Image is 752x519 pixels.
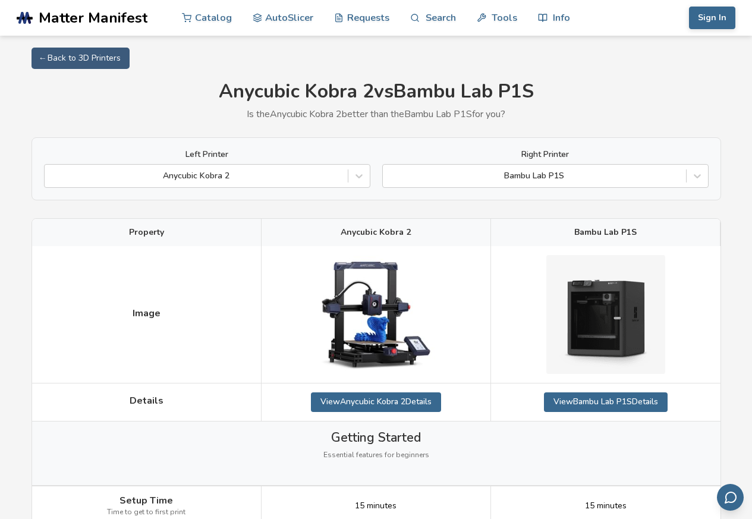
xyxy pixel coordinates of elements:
a: ViewAnycubic Kobra 2Details [311,392,441,411]
label: Left Printer [44,150,370,159]
img: Anycubic Kobra 2 [316,255,435,374]
label: Right Printer [382,150,709,159]
input: Bambu Lab P1S [389,171,391,181]
span: Anycubic Kobra 2 [341,228,411,237]
button: Send feedback via email [717,484,744,511]
h1: Anycubic Kobra 2 vs Bambu Lab P1S [32,81,721,103]
span: Details [130,395,163,406]
span: Getting Started [331,430,421,445]
span: Setup Time [119,495,173,506]
span: 15 minutes [585,501,627,511]
input: Anycubic Kobra 2 [51,171,53,181]
span: Bambu Lab P1S [574,228,637,237]
button: Sign In [689,7,735,29]
span: Property [129,228,164,237]
img: Bambu Lab P1S [546,255,665,374]
span: Matter Manifest [39,10,147,26]
a: ViewBambu Lab P1SDetails [544,392,668,411]
span: Time to get to first print [107,508,185,517]
p: Is the Anycubic Kobra 2 better than the Bambu Lab P1S for you? [32,109,721,119]
a: ← Back to 3D Printers [32,48,130,69]
span: 15 minutes [355,501,397,511]
span: Image [133,308,161,319]
span: Essential features for beginners [323,451,429,460]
